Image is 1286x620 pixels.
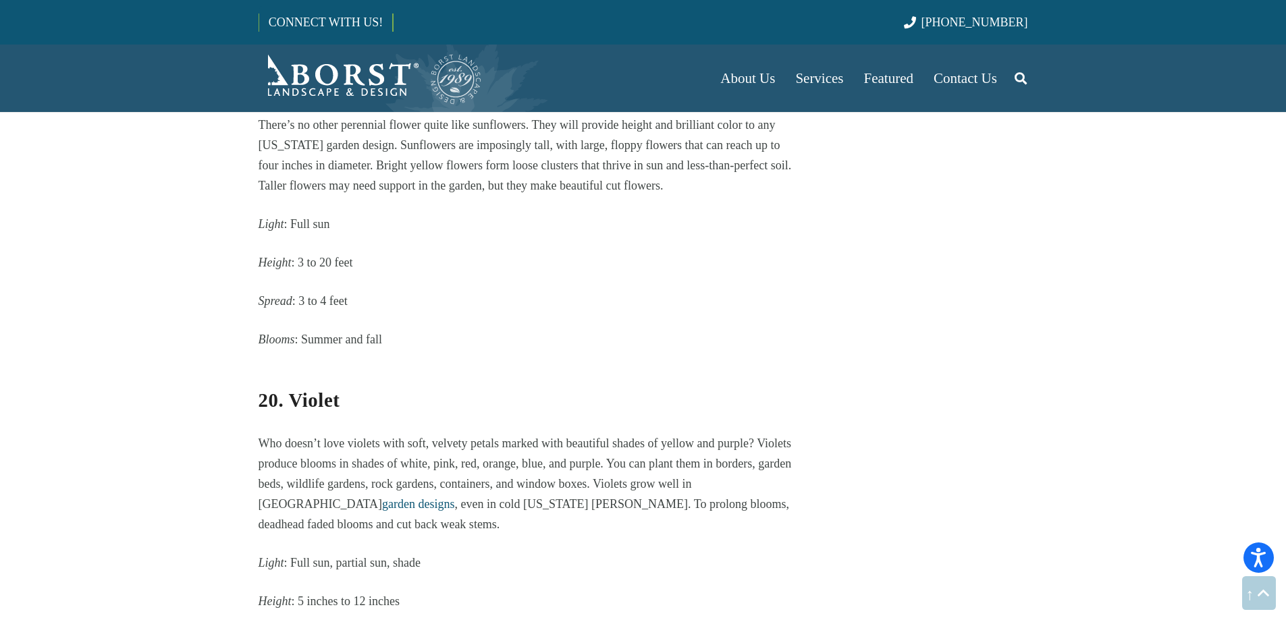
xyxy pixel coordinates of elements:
span: Featured [864,70,913,86]
p: : 3 to 20 feet [259,252,797,273]
p: : Full sun, partial sun, shade [259,553,797,573]
span: About Us [720,70,775,86]
span: Services [795,70,843,86]
p: : 3 to 4 feet [259,291,797,311]
em: Blooms [259,333,295,346]
em: Light [259,217,284,231]
span: Contact Us [934,70,997,86]
a: [PHONE_NUMBER] [904,16,1027,29]
strong: 20. Violet [259,389,340,411]
a: garden designs [382,497,454,511]
p: : Full sun [259,214,797,234]
em: Height [259,256,292,269]
span: [PHONE_NUMBER] [921,16,1028,29]
a: Featured [854,45,923,112]
a: Back to top [1242,576,1276,610]
a: Contact Us [923,45,1007,112]
p: There’s no other perennial flower quite like sunflowers. They will provide height and brilliant c... [259,115,797,196]
p: Who doesn’t love violets with soft, velvety petals marked with beautiful shades of yellow and pur... [259,433,797,534]
a: CONNECT WITH US! [259,6,392,38]
p: : 5 inches to 12 inches [259,591,797,611]
em: Height [259,594,292,608]
a: Search [1007,61,1034,95]
a: Borst-Logo [259,51,483,105]
em: Spread [259,294,292,308]
p: : Summer and fall [259,329,797,349]
a: Services [785,45,853,112]
em: Light [259,556,284,569]
a: About Us [710,45,785,112]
